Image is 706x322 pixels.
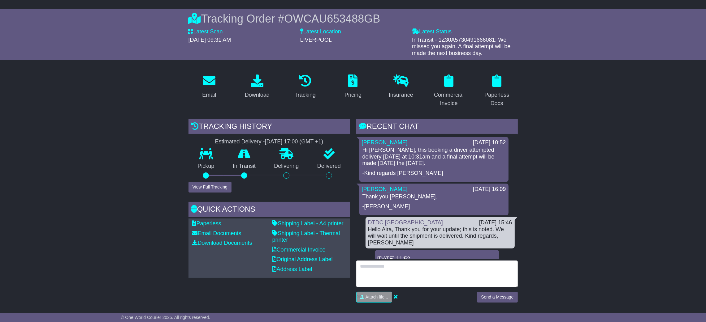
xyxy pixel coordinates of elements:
div: RECENT CHAT [356,119,518,136]
div: Tracking history [188,119,350,136]
span: LIVERPOOL [300,37,332,43]
span: OWCAU653488GB [284,12,380,25]
a: Original Address Label [272,256,333,262]
a: Commercial Invoice [272,247,326,253]
a: Pricing [340,72,366,101]
p: Thank you [PERSON_NAME]. [362,193,505,200]
div: [DATE] 10:52 [473,139,506,146]
p: -[PERSON_NAME] [362,203,505,210]
a: Shipping Label - Thermal printer [272,230,340,243]
button: Send a Message [477,292,518,303]
a: Insurance [385,72,417,101]
p: Hi [PERSON_NAME], this booking a driver attempted delivery [DATE] at 10:31am and a final attempt ... [362,147,505,167]
label: Latest Location [300,28,341,35]
button: View Full Tracking [188,182,232,193]
a: Tracking [290,72,319,101]
div: Estimated Delivery - [188,138,350,145]
a: Download [241,72,274,101]
a: Download Documents [192,240,252,246]
div: Tracking Order # [188,12,518,25]
a: Address Label [272,266,312,272]
div: Email [202,91,216,99]
p: Delivering [265,163,308,170]
a: [PERSON_NAME] [362,186,408,192]
div: Hello Aira, Thank you for your update; this is noted. We will wait until the shipment is delivere... [368,226,512,246]
a: Commercial Invoice [428,72,470,110]
a: Email Documents [192,230,241,236]
a: Shipping Label - A4 printer [272,220,344,227]
a: DTDC [GEOGRAPHIC_DATA] [368,219,443,226]
a: Paperless [192,220,221,227]
div: [DATE] 15:46 [479,219,512,226]
div: Commercial Invoice [432,91,466,108]
div: [DATE] 17:00 (GMT +1) [265,138,323,145]
div: Pricing [344,91,362,99]
div: Download [245,91,270,99]
a: [PERSON_NAME] [362,139,408,146]
p: -Kind regards [PERSON_NAME] [362,170,505,177]
div: Insurance [389,91,413,99]
a: Email [198,72,220,101]
span: © One World Courier 2025. All rights reserved. [121,315,210,320]
div: Tracking [294,91,315,99]
label: Latest Scan [188,28,223,35]
label: Latest Status [412,28,452,35]
p: Delivered [308,163,350,170]
div: Paperless Docs [480,91,514,108]
p: In Transit [223,163,265,170]
p: Pickup [188,163,224,170]
div: [DATE] 16:09 [473,186,506,193]
div: [DATE] 11:52 [377,256,497,262]
div: Quick Actions [188,202,350,218]
span: [DATE] 09:31 AM [188,37,231,43]
a: Paperless Docs [476,72,518,110]
span: InTransit - 1Z30A5730491666081: We missed you again. A final attempt will be made the next busine... [412,37,510,56]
